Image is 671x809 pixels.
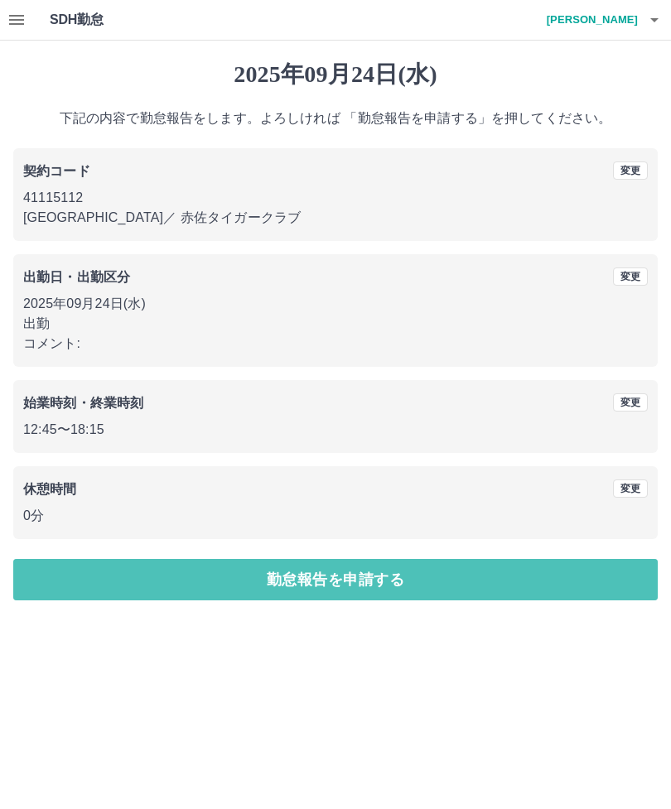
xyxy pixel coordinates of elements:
[613,393,648,412] button: 変更
[23,314,648,334] p: 出勤
[23,208,648,228] p: [GEOGRAPHIC_DATA] ／ 赤佐タイガークラブ
[23,506,648,526] p: 0分
[613,161,648,180] button: 変更
[23,188,648,208] p: 41115112
[23,482,77,496] b: 休憩時間
[23,270,130,284] b: 出勤日・出勤区分
[613,479,648,498] button: 変更
[23,396,143,410] b: 始業時刻・終業時刻
[13,108,658,128] p: 下記の内容で勤怠報告をします。よろしければ 「勤怠報告を申請する」を押してください。
[23,164,90,178] b: 契約コード
[23,420,648,440] p: 12:45 〜 18:15
[13,60,658,89] h1: 2025年09月24日(水)
[23,294,648,314] p: 2025年09月24日(水)
[23,334,648,354] p: コメント:
[613,267,648,286] button: 変更
[13,559,658,600] button: 勤怠報告を申請する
